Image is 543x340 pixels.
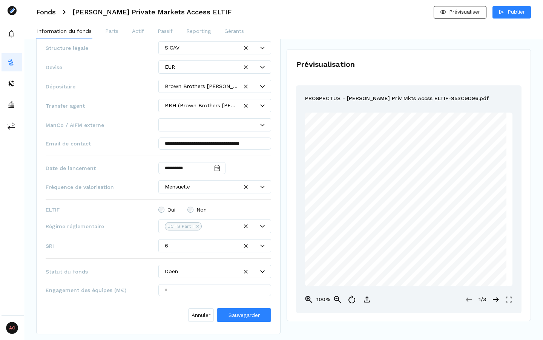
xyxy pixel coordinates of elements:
button: Passif [157,24,173,39]
span: ) [476,185,478,189]
button: Reporting [186,24,212,39]
span: Email de contact [46,140,158,147]
p: Information du fonds [37,27,92,35]
p: Gérants [224,27,244,35]
span: PRIVATE PLACEMENT MEMORANDUM [368,222,444,226]
span: SRI [46,242,158,250]
span: Devise [46,63,158,71]
span: Fréquence de valorisation [46,183,158,191]
input: Non [187,207,193,213]
span: ELTIF [46,206,158,213]
img: commissions [8,122,15,130]
span: Structure légale [46,44,158,52]
h3: Fonds [36,9,56,15]
span: ) [477,196,478,200]
button: Sauvegarder [217,308,271,322]
span: Statut du fonds [46,268,158,275]
span: [DATE] [488,123,495,125]
span: ManCo / AIFM externe [46,121,158,129]
span: Fonds d’investissement européen à long terme [401,185,476,189]
span: Société anonyme [449,196,477,200]
p: PROSPECTUS - [PERSON_NAME] Priv Mkts Accss ELTIF-953C9D96.pdf [305,94,489,104]
span: [DATE] [395,234,407,238]
img: funds [8,59,15,66]
input: Date input [158,162,225,174]
span: Date de lancement [46,164,158,172]
button: commissions [2,117,22,135]
span: Oui [167,207,175,212]
p: 100% [316,295,331,303]
button: Actif [131,24,145,39]
span: Transfer agent [46,102,158,110]
button: asset-managers [2,96,22,114]
p: Publier [508,8,525,16]
img: asset-managers [8,101,15,108]
div: UCITS Part II [167,223,195,230]
span: Société d'investissement à [433,192,475,196]
div: Remove UCITS Part II [196,225,199,228]
span: 2025/1530-O14933-0-PC [474,120,500,122]
span: Annuler [192,311,210,319]
span: European Long-Term Investment Fund ( [331,185,401,189]
button: Prévisualiser [434,6,486,19]
span: [PERSON_NAME] PRIVATE MARKETS ACCESS ELTIF [353,172,457,176]
button: distributors [2,74,22,93]
span: Luxembourg Investment Company with Variable Capital ( [334,192,433,196]
button: Gérants [224,24,245,39]
span: Dépositaire [46,83,158,90]
input: Oui [158,207,164,213]
p: Parts [105,27,118,35]
span: ) incorporated as a Public Limited Liability Company ( [356,196,449,200]
button: funds [2,53,22,71]
p: Reporting [186,27,211,35]
img: distributors [8,80,15,87]
p: 1/3 [475,295,490,303]
span: Régime réglementaire [46,223,158,230]
span: Sauvegarder [229,312,260,318]
h1: Prévisualisation [296,59,522,70]
p: Passif [158,27,173,35]
button: Information du fonds [36,24,92,39]
span: Engagement des équipes (M€) [46,286,158,294]
button: Annuler [188,308,214,322]
span: Private Placement Memorandum [331,141,377,144]
button: Parts [104,24,119,39]
p: Actif [132,27,144,35]
span: Non [196,207,207,212]
p: Prévisualiser [449,8,480,16]
span: capital variable [331,196,356,200]
span: AO [6,322,18,334]
h3: [PERSON_NAME] Private Markets Access ELTIF [72,9,232,15]
button: Publier [492,6,531,19]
